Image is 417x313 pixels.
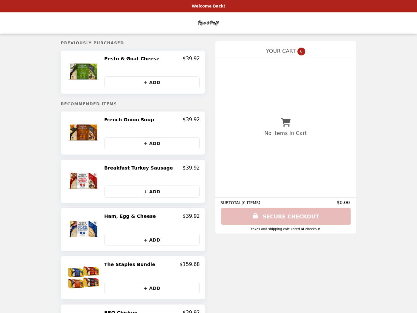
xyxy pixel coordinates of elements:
span: YOUR CART [266,48,296,54]
p: $39.92 [183,117,200,123]
button: + ADD [104,234,200,246]
h5: Previously Purchased [61,41,205,45]
button: + ADD [104,186,200,198]
h2: Pesto & Goat Cheese [104,56,162,62]
img: Breakfast Turkey Sausage [67,165,101,198]
h2: French Onion Soup [104,117,157,123]
button: + ADD [104,137,200,149]
img: French Onion Soup [67,117,101,149]
img: Ham, Egg & Cheese [67,213,101,246]
span: $0.00 [337,200,351,205]
h5: Recommended Items [61,102,205,106]
p: Welcome Back! [192,4,225,8]
button: + ADD [104,76,200,88]
p: $39.92 [183,213,200,219]
span: ( 0 ITEMS ) [242,201,260,205]
img: Brand Logo [196,16,220,30]
div: Taxes and Shipping calculated at checkout [221,227,351,231]
h2: Breakfast Turkey Sausage [104,165,176,171]
button: + ADD [104,282,200,294]
span: 0 [297,48,305,55]
p: $39.92 [183,56,200,62]
h2: The Staples Bundle [104,261,158,267]
img: The Staples Bundle [67,261,101,294]
img: Pesto & Goat Cheese [67,56,101,88]
p: $39.92 [183,165,200,171]
p: No Items In Cart [265,130,307,136]
h2: Ham, Egg & Cheese [104,213,159,219]
p: $159.68 [180,261,200,267]
span: SUBTOTAL [221,201,242,205]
